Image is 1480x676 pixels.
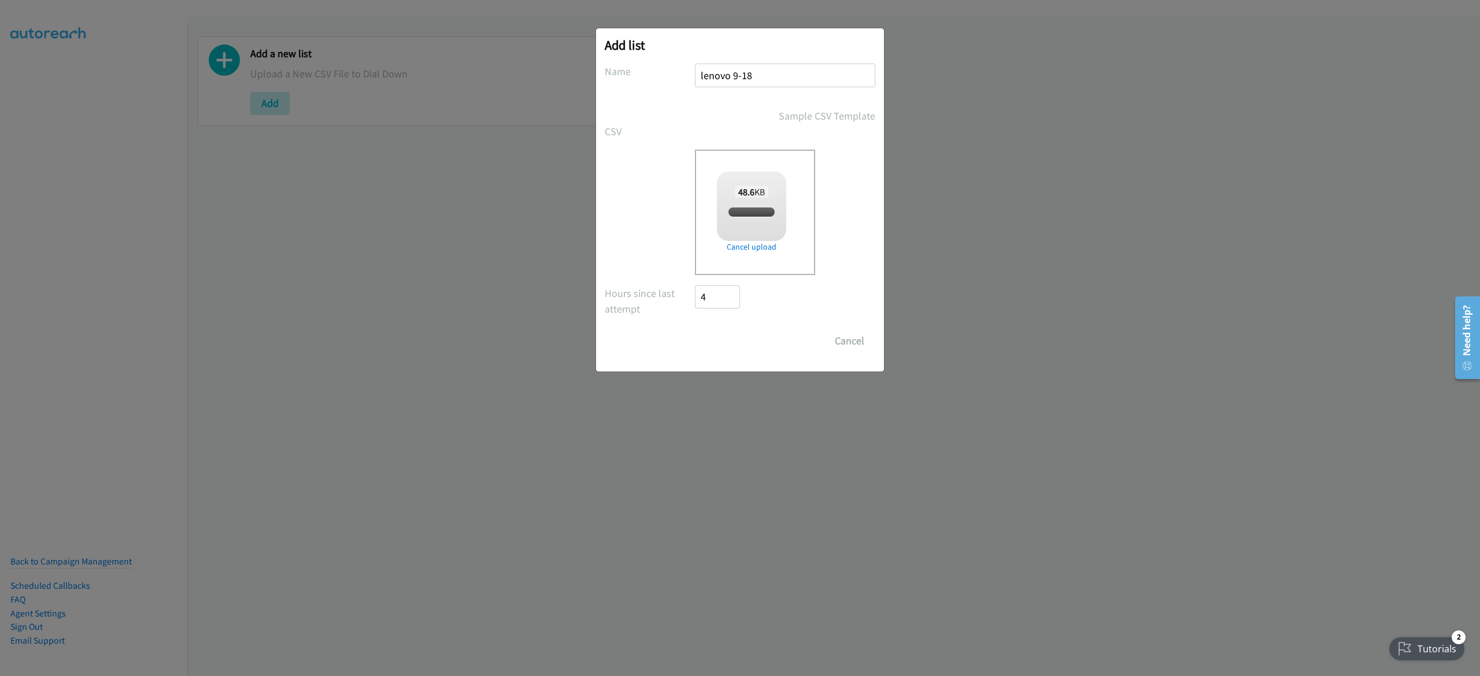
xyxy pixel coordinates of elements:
[738,186,754,198] strong: 48.6
[824,329,875,352] button: Cancel
[605,285,695,317] label: Hours since last attempt
[717,241,786,253] a: Cancel upload
[605,37,875,53] h2: Add list
[735,186,769,198] span: KB
[732,207,771,218] span: split_1.csv
[605,124,695,139] label: CSV
[779,108,875,124] a: Sample CSV Template
[605,64,695,79] label: Name
[1382,626,1471,667] iframe: Checklist
[1447,292,1480,384] iframe: Resource Center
